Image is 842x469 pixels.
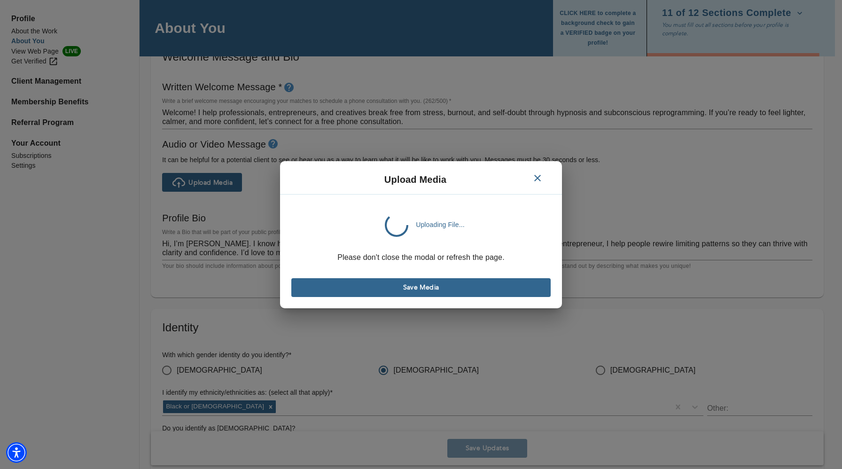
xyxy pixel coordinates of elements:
p: Please don't close the modal or refresh the page. [291,252,551,263]
p: Upload Media [384,172,446,187]
button: Save Media [291,278,551,297]
span: Save Media [295,283,547,292]
p: Uploading File... [416,220,465,229]
div: Accessibility Menu [6,442,27,463]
